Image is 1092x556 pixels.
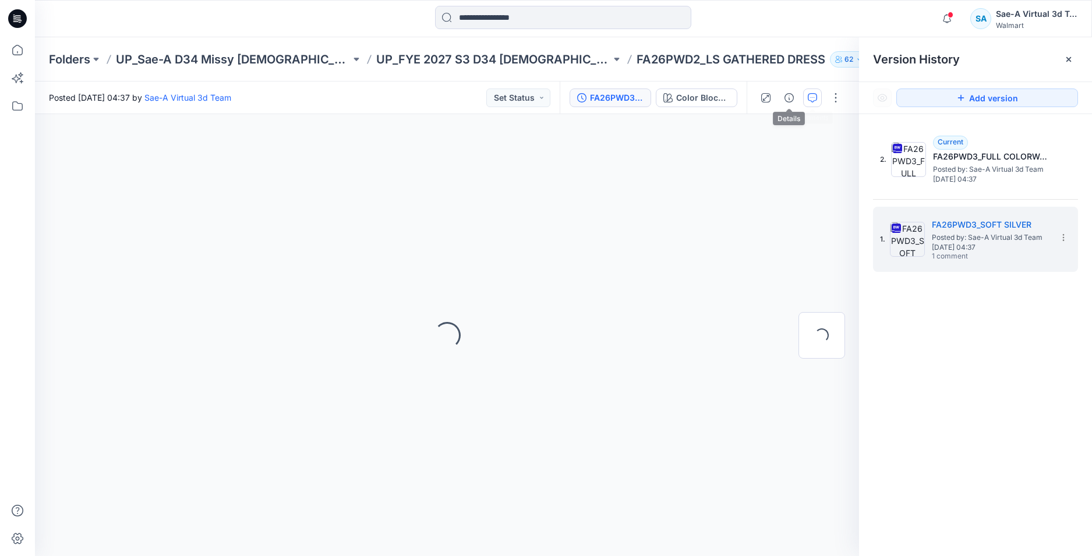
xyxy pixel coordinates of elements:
[570,88,651,107] button: FA26PWD3_FULL COLORWAYS
[932,232,1048,243] span: Posted by: Sae-A Virtual 3d Team
[891,142,926,177] img: FA26PWD3_FULL COLORWAYS
[938,137,963,146] span: Current
[830,51,868,68] button: 62
[637,51,825,68] p: FA26PWD2_LS GATHERED DRESS
[116,51,351,68] a: UP_Sae-A D34 Missy [DEMOGRAPHIC_DATA] Dresses
[144,93,231,102] a: Sae-A Virtual 3d Team
[933,175,1049,183] span: [DATE] 04:37
[873,52,960,66] span: Version History
[880,154,886,165] span: 2.
[780,88,798,107] button: Details
[996,21,1077,30] div: Walmart
[880,234,885,245] span: 1.
[932,218,1048,232] h5: FA26PWD3_SOFT SILVER
[376,51,611,68] a: UP_FYE 2027 S3 D34 [DEMOGRAPHIC_DATA] Dresses
[890,222,925,257] img: FA26PWD3_SOFT SILVER
[873,88,892,107] button: Show Hidden Versions
[896,88,1078,107] button: Add version
[1064,55,1073,64] button: Close
[933,150,1049,164] h5: FA26PWD3_FULL COLORWAYS
[932,243,1048,252] span: [DATE] 04:37
[933,164,1049,175] span: Posted by: Sae-A Virtual 3d Team
[49,91,231,104] span: Posted [DATE] 04:37 by
[49,51,90,68] a: Folders
[590,91,644,104] div: FA26PWD3_FULL COLORWAYS
[932,252,1013,261] span: 1 comment
[656,88,737,107] button: Color Block Falling Daisies 2 CW32
[996,7,1077,21] div: Sae-A Virtual 3d Team
[676,91,730,104] div: Color Block Falling Daisies 2 CW32
[844,53,853,66] p: 62
[970,8,991,29] div: SA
